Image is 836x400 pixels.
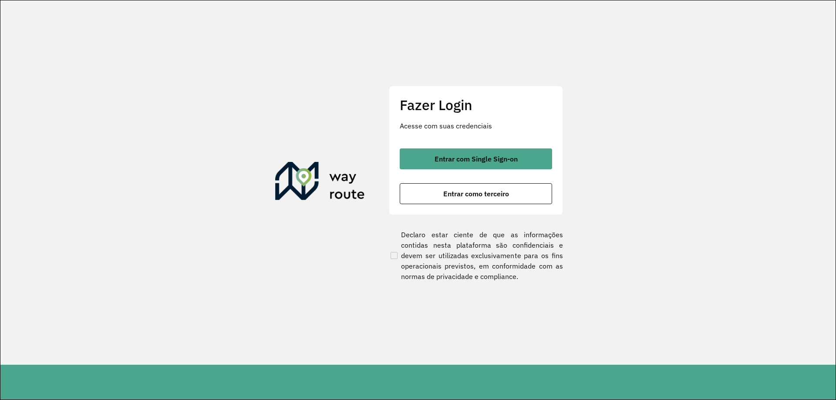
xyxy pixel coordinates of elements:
label: Declaro estar ciente de que as informações contidas nesta plataforma são confidenciais e devem se... [389,229,563,282]
span: Entrar com Single Sign-on [435,155,518,162]
h2: Fazer Login [400,97,552,113]
img: Roteirizador AmbevTech [275,162,365,204]
button: button [400,148,552,169]
p: Acesse com suas credenciais [400,121,552,131]
button: button [400,183,552,204]
span: Entrar como terceiro [443,190,509,197]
